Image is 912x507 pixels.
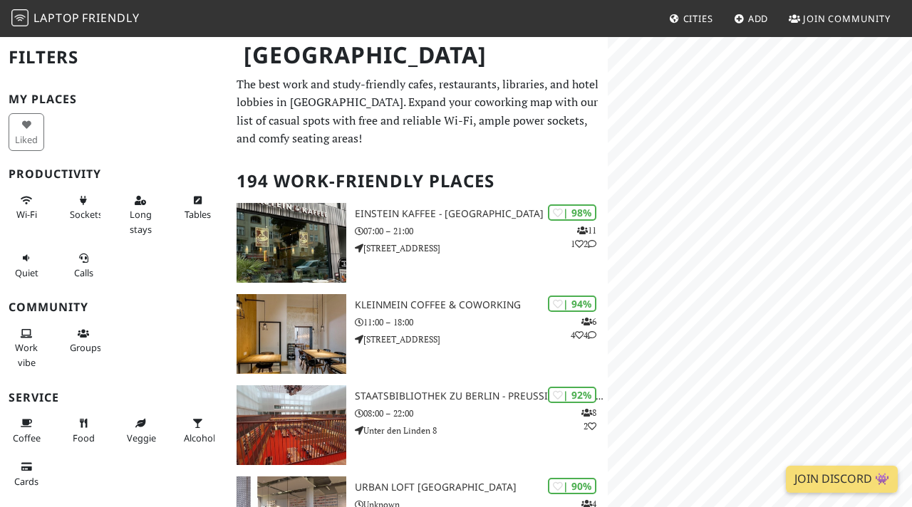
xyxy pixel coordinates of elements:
[355,481,608,493] h3: URBAN LOFT [GEOGRAPHIC_DATA]
[355,208,608,220] h3: Einstein Kaffee - [GEOGRAPHIC_DATA]
[9,455,44,493] button: Cards
[184,432,215,444] span: Alcohol
[237,294,346,374] img: KleinMein Coffee & Coworking
[355,299,608,311] h3: KleinMein Coffee & Coworking
[82,10,139,26] span: Friendly
[548,296,596,312] div: | 94%
[228,294,608,374] a: KleinMein Coffee & Coworking | 94% 644 KleinMein Coffee & Coworking 11:00 – 18:00 [STREET_ADDRESS]
[130,208,152,235] span: Long stays
[15,341,38,368] span: People working
[127,432,156,444] span: Veggie
[355,333,608,346] p: [STREET_ADDRESS]
[237,203,346,283] img: Einstein Kaffee - Charlottenburg
[237,385,346,465] img: Staatsbibliothek zu Berlin - Preußischer Kulturbesitz
[123,189,158,241] button: Long stays
[237,160,599,203] h2: 194 Work-Friendly Places
[9,167,219,181] h3: Productivity
[9,93,219,106] h3: My Places
[9,300,219,314] h3: Community
[13,432,41,444] span: Coffee
[663,6,719,31] a: Cities
[14,475,38,488] span: Credit cards
[355,407,608,420] p: 08:00 – 22:00
[73,432,95,444] span: Food
[728,6,774,31] a: Add
[66,246,101,284] button: Calls
[9,322,44,374] button: Work vibe
[548,387,596,403] div: | 92%
[15,266,38,279] span: Quiet
[683,12,713,25] span: Cities
[180,412,215,449] button: Alcohol
[66,322,101,360] button: Groups
[180,189,215,226] button: Tables
[74,266,93,279] span: Video/audio calls
[786,466,898,493] a: Join Discord 👾
[232,36,605,75] h1: [GEOGRAPHIC_DATA]
[70,341,101,354] span: Group tables
[9,391,219,404] h3: Service
[66,412,101,449] button: Food
[33,10,80,26] span: Laptop
[123,412,158,449] button: Veggie
[9,189,44,226] button: Wi-Fi
[11,9,28,26] img: LaptopFriendly
[185,208,211,221] span: Work-friendly tables
[571,224,596,251] p: 11 1 2
[9,412,44,449] button: Coffee
[228,203,608,283] a: Einstein Kaffee - Charlottenburg | 98% 1112 Einstein Kaffee - [GEOGRAPHIC_DATA] 07:00 – 21:00 [ST...
[783,6,896,31] a: Join Community
[548,478,596,494] div: | 90%
[355,315,608,329] p: 11:00 – 18:00
[355,424,608,437] p: Unter den Linden 8
[548,204,596,221] div: | 98%
[66,189,101,226] button: Sockets
[748,12,769,25] span: Add
[355,224,608,238] p: 07:00 – 21:00
[355,241,608,255] p: [STREET_ADDRESS]
[228,385,608,465] a: Staatsbibliothek zu Berlin - Preußischer Kulturbesitz | 92% 82 Staatsbibliothek zu Berlin - Preuß...
[355,390,608,402] h3: Staatsbibliothek zu Berlin - Preußischer Kulturbesitz
[803,12,891,25] span: Join Community
[237,75,599,148] p: The best work and study-friendly cafes, restaurants, libraries, and hotel lobbies in [GEOGRAPHIC_...
[581,406,596,433] p: 8 2
[11,6,140,31] a: LaptopFriendly LaptopFriendly
[571,315,596,342] p: 6 4 4
[70,208,103,221] span: Power sockets
[9,246,44,284] button: Quiet
[16,208,37,221] span: Stable Wi-Fi
[9,36,219,79] h2: Filters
